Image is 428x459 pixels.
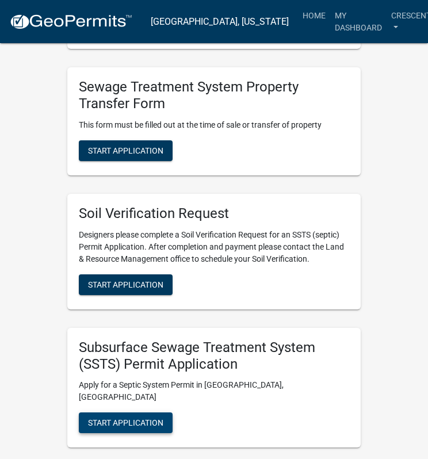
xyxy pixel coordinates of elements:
[79,205,349,222] h5: Soil Verification Request
[79,274,173,295] button: Start Application
[151,12,289,32] a: [GEOGRAPHIC_DATA], [US_STATE]
[79,412,173,433] button: Start Application
[298,5,330,26] a: Home
[79,229,349,265] p: Designers please complete a Soil Verification Request for an SSTS (septic) Permit Application. Af...
[79,339,349,373] h5: Subsurface Sewage Treatment System (SSTS) Permit Application
[79,119,349,131] p: This form must be filled out at the time of sale or transfer of property
[88,418,163,427] span: Start Application
[88,146,163,155] span: Start Application
[88,280,163,289] span: Start Application
[79,79,349,112] h5: Sewage Treatment System Property Transfer Form
[79,379,349,403] p: Apply for a Septic System Permit in [GEOGRAPHIC_DATA], [GEOGRAPHIC_DATA]
[79,140,173,161] button: Start Application
[330,5,387,39] a: My Dashboard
